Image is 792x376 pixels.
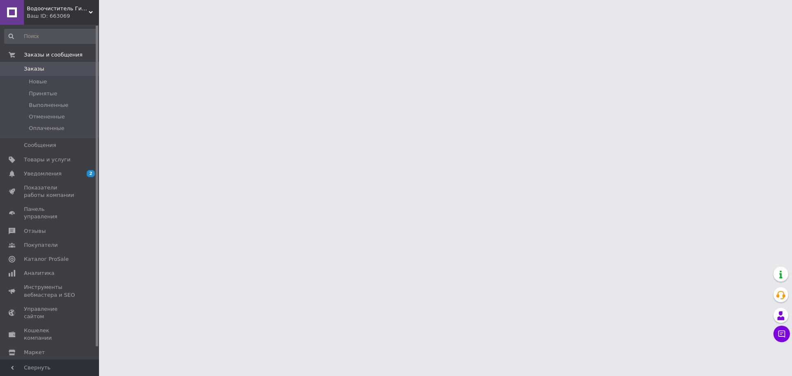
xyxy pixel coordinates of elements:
span: Заказы [24,65,44,73]
span: Каталог ProSale [24,255,68,263]
span: Панель управления [24,206,76,220]
span: Водоочиститель Гиацинт и Косметика Экоматрица [27,5,89,12]
span: Покупатели [24,241,58,249]
span: Инструменты вебмастера и SEO [24,284,76,298]
span: Управление сайтом [24,305,76,320]
span: Маркет [24,349,45,356]
span: Уведомления [24,170,61,177]
span: Отзывы [24,227,46,235]
span: Принятые [29,90,57,97]
span: 2 [87,170,95,177]
span: Товары и услуги [24,156,71,163]
div: Ваш ID: 663069 [27,12,99,20]
span: Заказы и сообщения [24,51,82,59]
span: Показатели работы компании [24,184,76,199]
span: Аналитика [24,270,54,277]
span: Оплаченные [29,125,64,132]
span: Сообщения [24,142,56,149]
span: Отмененные [29,113,65,121]
span: Новые [29,78,47,85]
span: Кошелек компании [24,327,76,342]
input: Поиск [4,29,97,44]
span: Выполненные [29,102,68,109]
button: Чат с покупателем [773,326,790,342]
